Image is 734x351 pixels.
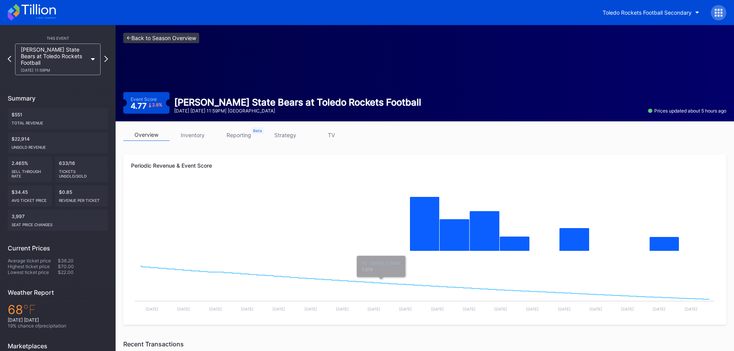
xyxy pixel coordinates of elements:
[12,142,104,149] div: Unsold Revenue
[131,259,719,317] svg: Chart title
[174,97,421,108] div: [PERSON_NAME] State Bears at Toledo Rockets Football
[131,102,162,110] div: 4.77
[558,307,571,311] text: [DATE]
[526,307,539,311] text: [DATE]
[648,108,726,114] div: Prices updated about 5 hours ago
[603,9,692,16] div: Toledo Rockets Football Secondary
[272,307,285,311] text: [DATE]
[8,289,108,296] div: Weather Report
[262,129,308,141] a: strategy
[23,302,36,317] span: ℉
[241,307,254,311] text: [DATE]
[8,317,108,323] div: [DATE] [DATE]
[131,182,719,259] svg: Chart title
[131,162,719,169] div: Periodic Revenue & Event Score
[8,302,108,317] div: 68
[12,219,104,227] div: seat price changes
[21,46,87,72] div: [PERSON_NAME] State Bears at Toledo Rockets Football
[146,307,158,311] text: [DATE]
[58,269,108,275] div: $22.00
[8,210,108,231] div: 3,997
[177,307,190,311] text: [DATE]
[123,340,726,348] div: Recent Transactions
[653,307,665,311] text: [DATE]
[123,129,170,141] a: overview
[597,5,705,20] button: Toledo Rockets Football Secondary
[494,307,507,311] text: [DATE]
[55,185,108,207] div: $0.85
[304,307,317,311] text: [DATE]
[368,307,380,311] text: [DATE]
[209,307,222,311] text: [DATE]
[8,156,52,182] div: 2.465%
[8,94,108,102] div: Summary
[399,307,412,311] text: [DATE]
[431,307,444,311] text: [DATE]
[8,132,108,153] div: $22,914
[174,108,421,114] div: [DATE] [DATE] 11:59PM | [GEOGRAPHIC_DATA]
[8,185,52,207] div: $34.45
[58,264,108,269] div: $70.00
[8,244,108,252] div: Current Prices
[336,307,349,311] text: [DATE]
[131,96,157,102] div: Event Score
[58,258,108,264] div: $36.20
[8,269,58,275] div: Lowest ticket price
[8,108,108,129] div: $551
[8,36,108,40] div: This Event
[8,264,58,269] div: Highest ticket price
[170,129,216,141] a: inventory
[8,323,108,329] div: 19 % chance of precipitation
[590,307,602,311] text: [DATE]
[308,129,354,141] a: TV
[463,307,475,311] text: [DATE]
[55,156,108,182] div: 633/16
[621,307,634,311] text: [DATE]
[59,166,104,178] div: Tickets Unsold/Sold
[8,342,108,350] div: Marketplaces
[685,307,697,311] text: [DATE]
[21,68,87,72] div: [DATE] 11:59PM
[123,33,199,43] a: <-Back to Season Overview
[216,129,262,141] a: reporting
[152,103,162,107] div: 2.8 %
[12,166,48,178] div: Sell Through Rate
[8,258,58,264] div: Average ticket price
[12,118,104,125] div: Total Revenue
[12,195,48,203] div: Avg ticket price
[59,195,104,203] div: Revenue per ticket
